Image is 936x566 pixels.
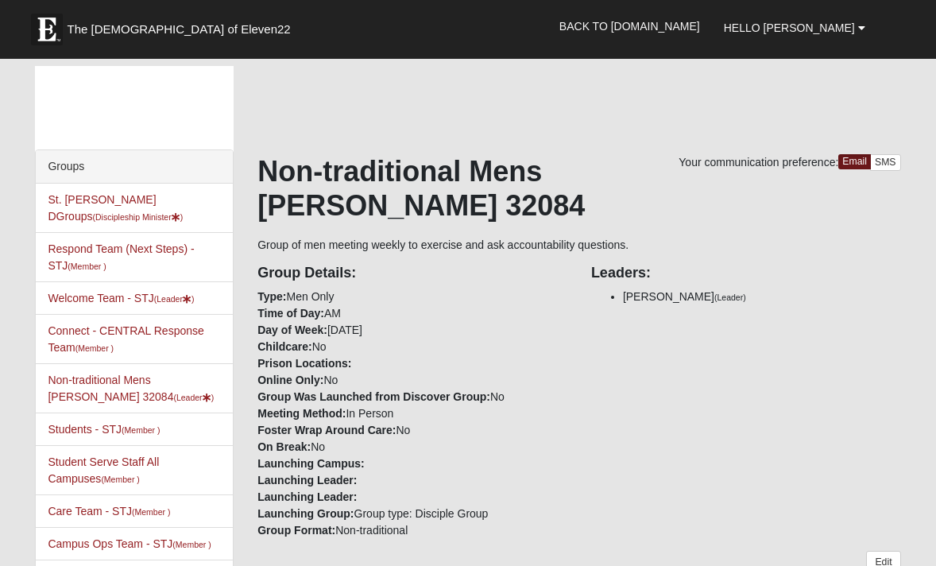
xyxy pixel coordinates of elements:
h4: Group Details: [257,265,567,282]
div: Men Only AM [DATE] No No No In Person No No Group type: Disciple Group Non-traditional [246,254,579,539]
a: Email [838,154,871,169]
strong: Meeting Method: [257,407,346,420]
a: Non-traditional Mens [PERSON_NAME] 32084(Leader) [48,374,214,403]
div: Groups [36,150,233,184]
strong: Launching Leader: [257,474,357,487]
a: Student Serve Staff All Campuses(Member ) [48,456,159,485]
small: (Leader ) [173,393,214,402]
a: The [DEMOGRAPHIC_DATA] of Eleven22 [23,6,341,45]
a: Connect - CENTRAL Response Team(Member ) [48,324,203,354]
strong: Group Was Launched from Discover Group: [257,390,490,403]
small: (Discipleship Minister ) [92,212,183,222]
strong: Launching Campus: [257,457,365,470]
a: Care Team - STJ(Member ) [48,505,170,518]
h4: Leaders: [591,265,901,282]
a: Students - STJ(Member ) [48,423,160,436]
small: (Member ) [132,507,170,517]
strong: Prison Locations: [257,357,351,370]
strong: Time of Day: [257,307,324,320]
strong: Group Format: [257,524,335,537]
strong: Foster Wrap Around Care: [257,424,396,436]
img: Eleven22 logo [31,14,63,45]
span: The [DEMOGRAPHIC_DATA] of Eleven22 [67,21,290,37]
strong: Day of Week: [257,324,327,336]
span: Your communication preference: [679,156,838,169]
small: (Member ) [101,475,139,484]
small: (Leader ) [154,294,195,304]
a: Back to [DOMAIN_NAME] [547,6,712,46]
li: [PERSON_NAME] [623,289,901,305]
strong: Launching Leader: [257,490,357,503]
strong: On Break: [257,440,311,453]
a: SMS [870,154,901,171]
a: Welcome Team - STJ(Leader) [48,292,194,304]
strong: Type: [257,290,286,303]
h1: Non-traditional Mens [PERSON_NAME] 32084 [257,154,900,223]
small: (Leader) [714,293,746,302]
a: Hello [PERSON_NAME] [712,8,877,48]
small: (Member ) [75,343,114,353]
small: (Member ) [68,262,106,271]
a: Respond Team (Next Steps) - STJ(Member ) [48,242,194,272]
a: St. [PERSON_NAME] DGroups(Discipleship Minister) [48,193,183,223]
strong: Online Only: [257,374,323,386]
small: (Member ) [122,425,160,435]
strong: Launching Group: [257,507,354,520]
span: Hello [PERSON_NAME] [724,21,855,34]
strong: Childcare: [257,340,311,353]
